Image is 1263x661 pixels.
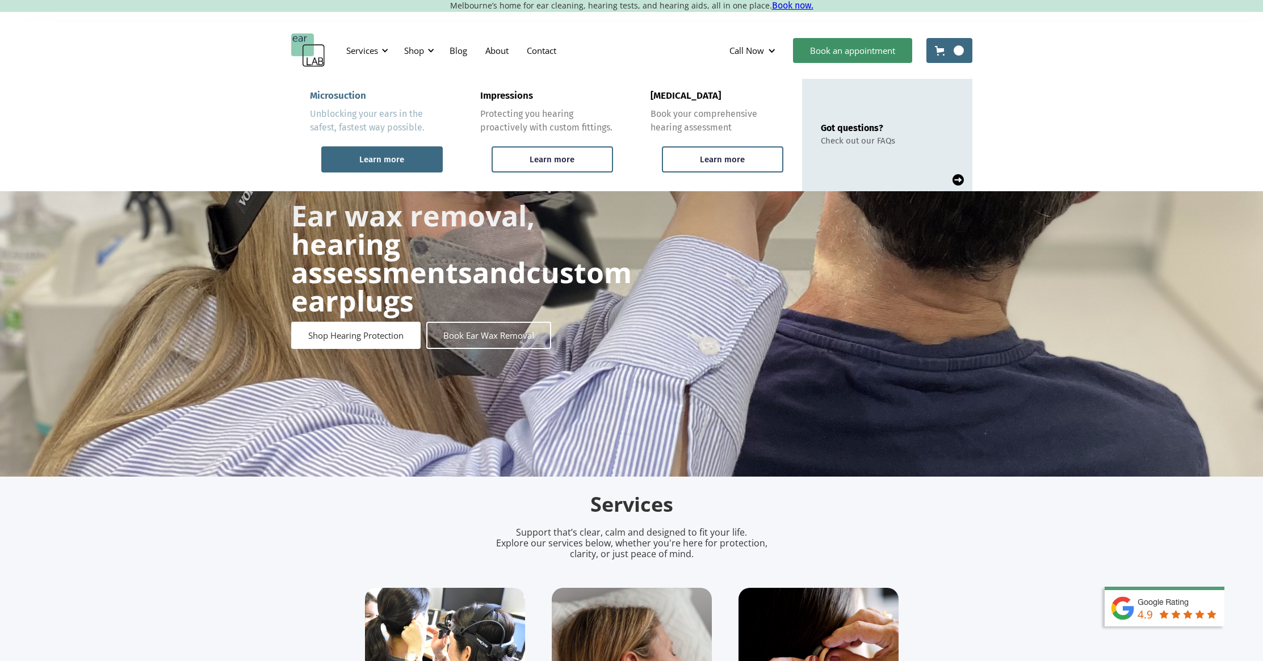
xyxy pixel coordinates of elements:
[291,201,632,315] h1: and
[821,123,895,133] div: Got questions?
[291,253,632,320] strong: custom earplugs
[700,154,745,165] div: Learn more
[339,33,392,68] div: Services
[291,322,421,349] a: Shop Hearing Protection
[802,79,972,191] a: Got questions?Check out our FAQs
[359,154,404,165] div: Learn more
[651,90,721,102] div: [MEDICAL_DATA]
[518,34,565,67] a: Contact
[821,136,895,146] div: Check out our FAQs
[720,33,787,68] div: Call Now
[397,33,438,68] div: Shop
[729,45,764,56] div: Call Now
[481,527,782,560] p: Support that’s clear, calm and designed to fit your life. Explore our services below, whether you...
[310,107,443,134] div: Unblocking your ears in the safest, fastest way possible.
[440,34,476,67] a: Blog
[632,79,802,191] a: [MEDICAL_DATA]Book your comprehensive hearing assessmentLearn more
[291,33,325,68] a: home
[476,34,518,67] a: About
[291,196,535,292] strong: Ear wax removal, hearing assessments
[926,38,972,63] a: Open cart containing items
[346,45,378,56] div: Services
[793,38,912,63] a: Book an appointment
[461,79,632,191] a: ImpressionsProtecting you hearing proactively with custom fittings.Learn more
[480,107,613,134] div: Protecting you hearing proactively with custom fittings.
[365,491,899,518] h2: Services
[426,322,551,349] a: Book Ear Wax Removal
[291,79,461,191] a: MicrosuctionUnblocking your ears in the safest, fastest way possible.Learn more
[651,107,783,134] div: Book your comprehensive hearing assessment
[530,154,574,165] div: Learn more
[404,45,424,56] div: Shop
[480,90,533,102] div: Impressions
[310,90,366,102] div: Microsuction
